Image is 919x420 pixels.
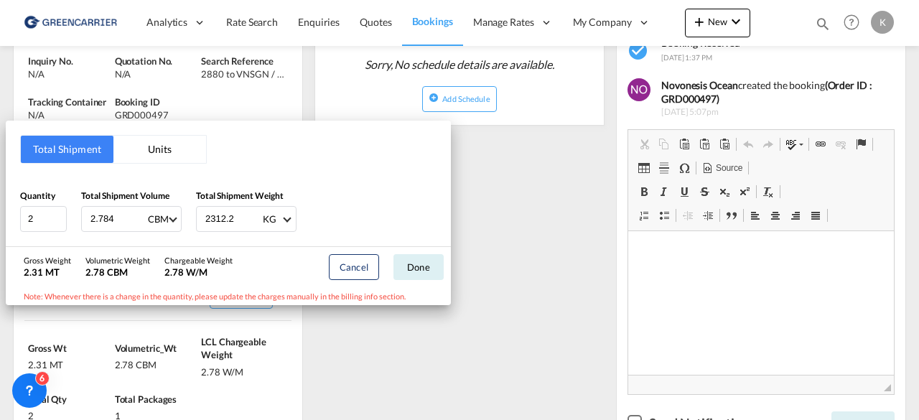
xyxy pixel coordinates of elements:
div: Volumetric Weight [85,255,150,266]
div: Chargeable Weight [164,255,233,266]
input: Enter volume [89,207,146,231]
div: Gross Weight [24,255,71,266]
span: Quantity [20,190,55,201]
span: Total Shipment Volume [81,190,169,201]
div: 2.78 W/M [164,266,233,279]
div: CBM [148,213,169,225]
button: Units [113,136,206,163]
button: Cancel [329,254,379,280]
div: Note: Whenever there is a change in the quantity, please update the charges manually in the billi... [6,287,451,305]
div: KG [263,213,276,225]
body: Editor, editor10 [14,14,251,29]
button: Done [393,254,444,280]
span: Total Shipment Weight [196,190,284,201]
input: Qty [20,206,67,232]
input: Enter weight [204,207,261,231]
button: Total Shipment [21,136,113,163]
div: 2.78 CBM [85,266,150,279]
div: 2.31 MT [24,266,71,279]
